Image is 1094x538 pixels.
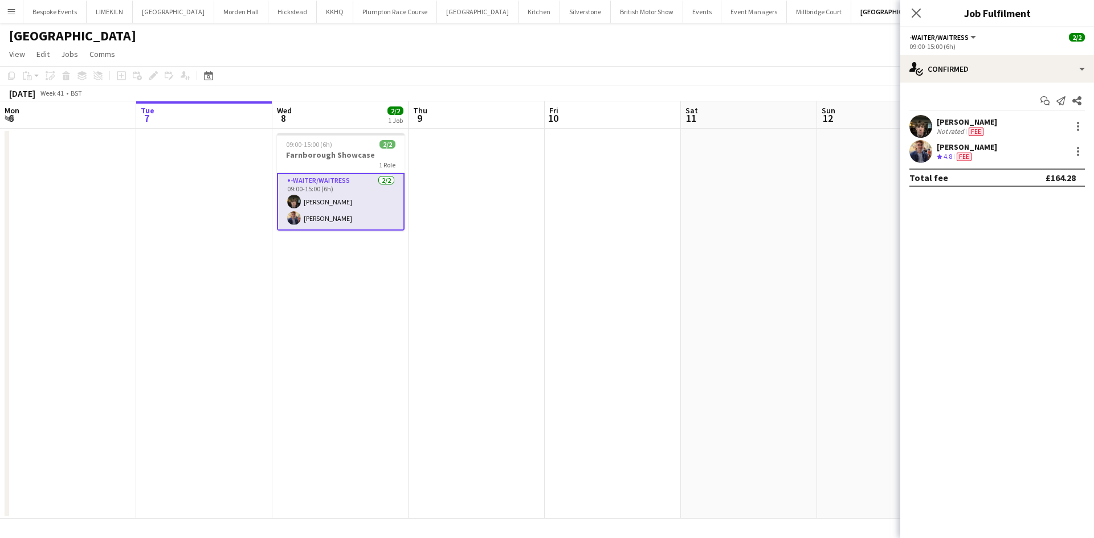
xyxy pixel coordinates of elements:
[944,152,952,161] span: 4.8
[560,1,611,23] button: Silverstone
[38,89,66,97] span: Week 41
[89,49,115,59] span: Comms
[85,47,120,61] a: Comms
[275,112,292,125] span: 8
[5,105,19,116] span: Mon
[437,1,519,23] button: [GEOGRAPHIC_DATA]
[966,127,986,136] div: Crew has different fees then in role
[9,49,25,59] span: View
[685,105,698,116] span: Sat
[1046,172,1076,183] div: £164.28
[909,42,1085,51] div: 09:00-15:00 (6h)
[937,127,966,136] div: Not rated
[969,128,983,136] span: Fee
[957,153,971,161] span: Fee
[277,150,405,160] h3: Farnborough Showcase
[909,172,948,183] div: Total fee
[379,140,395,149] span: 2/2
[36,49,50,59] span: Edit
[937,142,997,152] div: [PERSON_NAME]
[411,112,427,125] span: 9
[900,6,1094,20] h3: Job Fulfilment
[387,106,403,115] span: 2/2
[548,112,558,125] span: 10
[87,1,133,23] button: LIMEKILN
[937,117,997,127] div: [PERSON_NAME]
[277,133,405,231] app-job-card: 09:00-15:00 (6h)2/2Farnborough Showcase1 Role-Waiter/Waitress2/209:00-15:00 (6h)[PERSON_NAME][PER...
[787,1,851,23] button: Millbridge Court
[5,47,30,61] a: View
[611,1,683,23] button: British Motor Show
[900,55,1094,83] div: Confirmed
[820,112,835,125] span: 12
[851,1,934,23] button: [GEOGRAPHIC_DATA]
[822,105,835,116] span: Sun
[61,49,78,59] span: Jobs
[277,173,405,231] app-card-role: -Waiter/Waitress2/209:00-15:00 (6h)[PERSON_NAME][PERSON_NAME]
[9,88,35,99] div: [DATE]
[388,116,403,125] div: 1 Job
[277,105,292,116] span: Wed
[909,33,978,42] button: -Waiter/Waitress
[3,112,19,125] span: 6
[141,105,154,116] span: Tue
[56,47,83,61] a: Jobs
[268,1,317,23] button: Hickstead
[23,1,87,23] button: Bespoke Events
[909,33,969,42] span: -Waiter/Waitress
[683,1,721,23] button: Events
[684,112,698,125] span: 11
[413,105,427,116] span: Thu
[9,27,136,44] h1: [GEOGRAPHIC_DATA]
[32,47,54,61] a: Edit
[317,1,353,23] button: KKHQ
[721,1,787,23] button: Event Managers
[1069,33,1085,42] span: 2/2
[214,1,268,23] button: Morden Hall
[954,152,974,162] div: Crew has different fees then in role
[139,112,154,125] span: 7
[519,1,560,23] button: Kitchen
[379,161,395,169] span: 1 Role
[71,89,82,97] div: BST
[353,1,437,23] button: Plumpton Race Course
[549,105,558,116] span: Fri
[133,1,214,23] button: [GEOGRAPHIC_DATA]
[286,140,332,149] span: 09:00-15:00 (6h)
